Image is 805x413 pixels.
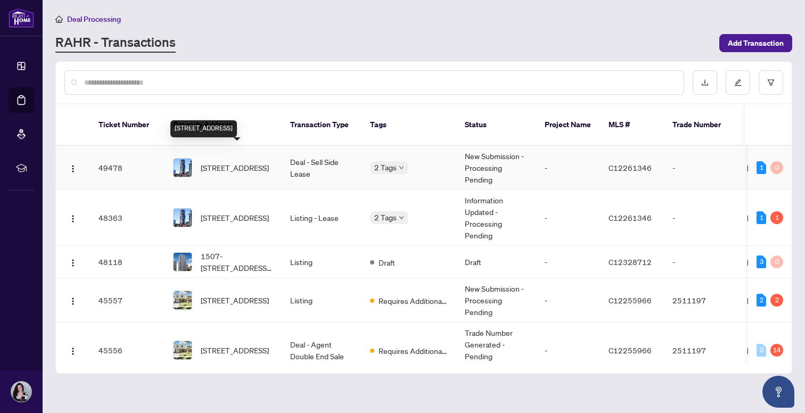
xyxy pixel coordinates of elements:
[90,278,165,323] td: 45557
[536,146,600,190] td: -
[282,246,362,278] td: Listing
[174,341,192,359] img: thumbnail-img
[69,164,77,173] img: Logo
[362,104,456,146] th: Tags
[770,211,783,224] div: 1
[609,213,652,222] span: C12261346
[770,294,783,307] div: 2
[201,344,269,356] span: [STREET_ADDRESS]
[609,257,652,267] span: C12328712
[609,345,652,355] span: C12255966
[69,297,77,305] img: Logo
[201,294,269,306] span: [STREET_ADDRESS]
[282,190,362,246] td: Listing - Lease
[174,209,192,227] img: thumbnail-img
[170,120,237,137] div: [STREET_ADDRESS]
[201,162,269,174] span: [STREET_ADDRESS]
[64,253,81,270] button: Logo
[69,214,77,223] img: Logo
[64,342,81,359] button: Logo
[757,344,766,357] div: 0
[201,212,269,224] span: [STREET_ADDRESS]
[664,323,738,378] td: 2511197
[767,79,775,86] span: filter
[174,291,192,309] img: thumbnail-img
[67,14,121,24] span: Deal Processing
[90,146,165,190] td: 49478
[379,295,448,307] span: Requires Additional Docs
[726,70,750,95] button: edit
[770,161,783,174] div: 0
[757,161,766,174] div: 1
[282,278,362,323] td: Listing
[770,344,783,357] div: 14
[9,8,34,28] img: logo
[693,70,717,95] button: download
[536,323,600,378] td: -
[282,323,362,378] td: Deal - Agent Double End Sale
[55,15,63,23] span: home
[664,146,738,190] td: -
[11,382,31,402] img: Profile Icon
[456,104,536,146] th: Status
[379,345,448,357] span: Requires Additional Docs
[165,104,282,146] th: Property Address
[770,255,783,268] div: 0
[374,161,397,174] span: 2 Tags
[282,146,362,190] td: Deal - Sell Side Lease
[664,246,738,278] td: -
[609,295,652,305] span: C12255966
[64,209,81,226] button: Logo
[719,34,792,52] button: Add Transaction
[282,104,362,146] th: Transaction Type
[90,190,165,246] td: 48363
[536,278,600,323] td: -
[90,323,165,378] td: 45556
[456,323,536,378] td: Trade Number Generated - Pending Information
[456,146,536,190] td: New Submission - Processing Pending
[759,70,783,95] button: filter
[536,104,600,146] th: Project Name
[379,257,395,268] span: Draft
[536,190,600,246] td: -
[456,190,536,246] td: Information Updated - Processing Pending
[201,250,273,274] span: 1507-[STREET_ADDRESS][PERSON_NAME]
[664,104,738,146] th: Trade Number
[757,211,766,224] div: 1
[64,159,81,176] button: Logo
[757,294,766,307] div: 2
[734,79,742,86] span: edit
[701,79,709,86] span: download
[600,104,664,146] th: MLS #
[69,259,77,267] img: Logo
[456,246,536,278] td: Draft
[90,246,165,278] td: 48118
[399,215,404,220] span: down
[64,292,81,309] button: Logo
[609,163,652,172] span: C12261346
[757,255,766,268] div: 3
[664,190,738,246] td: -
[399,165,404,170] span: down
[174,253,192,271] img: thumbnail-img
[762,376,794,408] button: Open asap
[374,211,397,224] span: 2 Tags
[55,34,176,53] a: RAHR - Transactions
[90,104,165,146] th: Ticket Number
[456,278,536,323] td: New Submission - Processing Pending
[536,246,600,278] td: -
[664,278,738,323] td: 2511197
[174,159,192,177] img: thumbnail-img
[69,347,77,356] img: Logo
[728,35,784,52] span: Add Transaction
